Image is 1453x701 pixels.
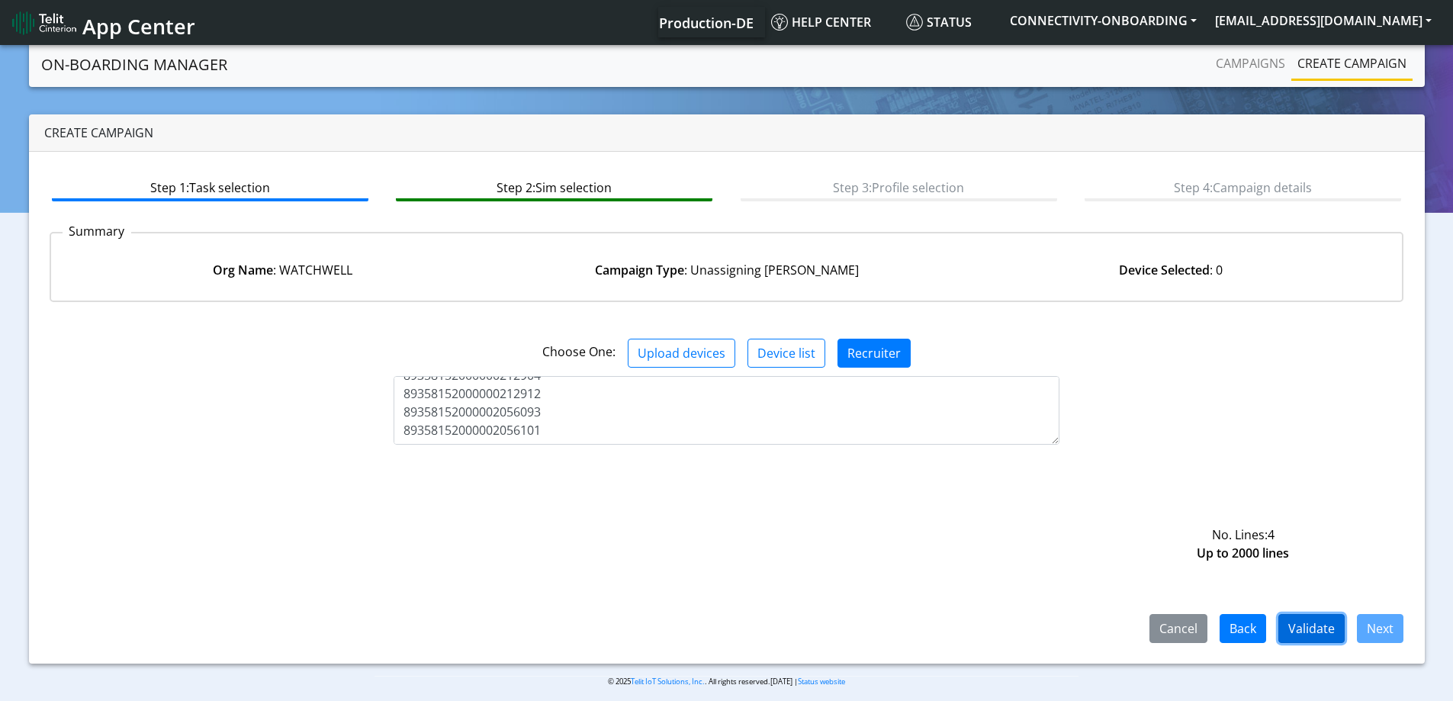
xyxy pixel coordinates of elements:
img: logo-telit-cinterion-gw-new.png [12,11,76,35]
btn: Step 1: Task selection [52,172,368,201]
button: Back [1220,614,1266,643]
strong: Device Selected [1119,262,1210,278]
span: Help center [771,14,871,31]
button: Recruiter [837,339,911,368]
div: : 0 [949,261,1393,279]
btn: Step 3: Profile selection [741,172,1057,201]
span: 4 [1268,526,1275,543]
a: Your current platform instance [658,7,753,37]
span: App Center [82,12,195,40]
strong: Org Name [213,262,273,278]
a: App Center [12,6,193,39]
button: Validate [1278,614,1345,643]
div: : WATCHWELL [60,261,504,279]
button: Upload devices [628,339,735,368]
strong: Campaign Type [595,262,684,278]
span: Status [906,14,972,31]
a: Status [900,7,1001,37]
span: Choose One: [542,343,616,360]
a: Help center [765,7,900,37]
button: Cancel [1149,614,1207,643]
a: Status website [798,677,845,687]
div: Create campaign [29,114,1425,152]
img: status.svg [906,14,923,31]
img: knowledge.svg [771,14,788,31]
button: CONNECTIVITY-ONBOARDING [1001,7,1206,34]
button: Next [1357,614,1403,643]
a: Create campaign [1291,48,1413,79]
div: : Unassigning [PERSON_NAME] [504,261,948,279]
button: [EMAIL_ADDRESS][DOMAIN_NAME] [1206,7,1441,34]
a: Telit IoT Solutions, Inc. [631,677,705,687]
btn: Step 4: Campaign details [1085,172,1401,201]
button: Device list [747,339,825,368]
span: Production-DE [659,14,754,32]
div: No. Lines: [1071,526,1415,544]
a: Campaigns [1210,48,1291,79]
div: Up to 2000 lines [1071,544,1415,562]
a: On-Boarding Manager [41,50,227,80]
p: © 2025 . All rights reserved.[DATE] | [375,676,1078,687]
p: Summary [63,222,131,240]
btn: Step 2: Sim selection [396,172,712,201]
